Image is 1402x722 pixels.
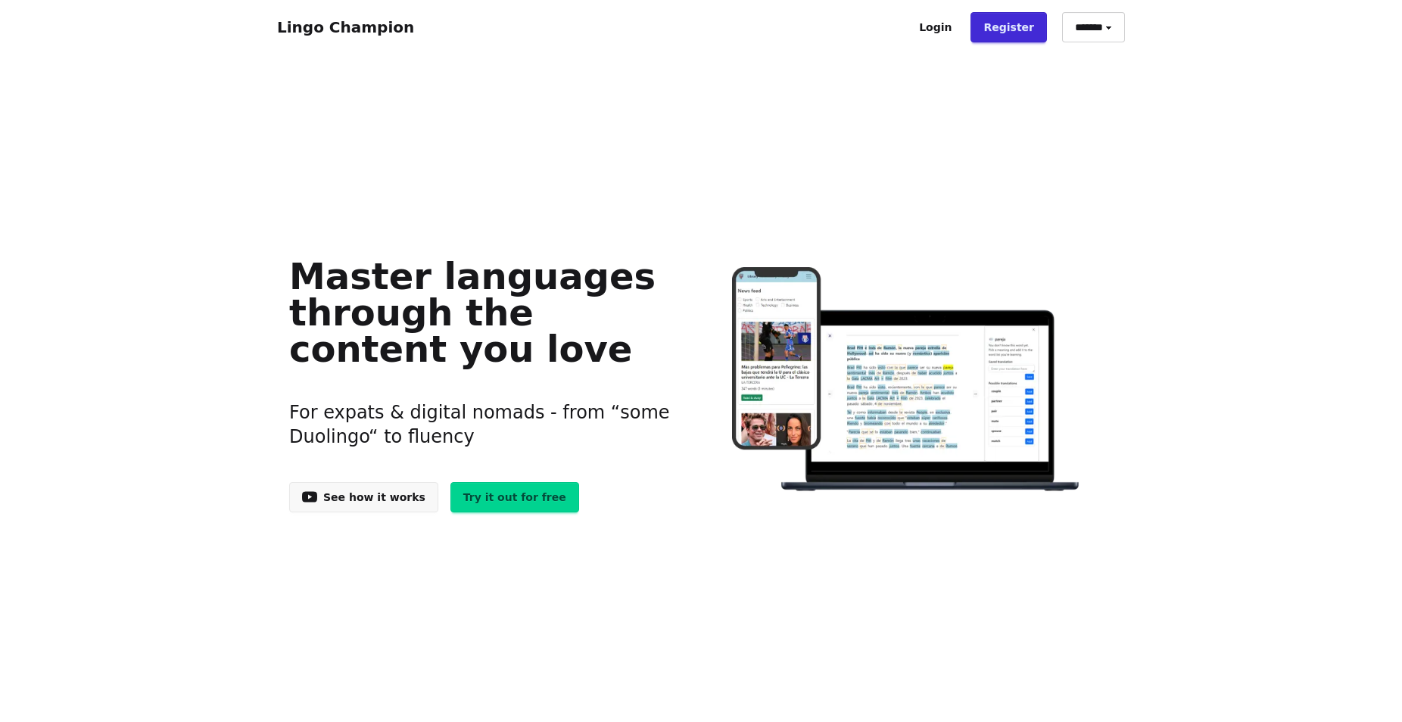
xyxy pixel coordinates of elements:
[450,482,579,512] a: Try it out for free
[702,267,1113,493] img: Learn languages online
[289,482,438,512] a: See how it works
[906,12,964,42] a: Login
[277,18,414,36] a: Lingo Champion
[289,258,678,367] h1: Master languages through the content you love
[970,12,1047,42] a: Register
[289,382,678,467] h3: For expats & digital nomads - from “some Duolingo“ to fluency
